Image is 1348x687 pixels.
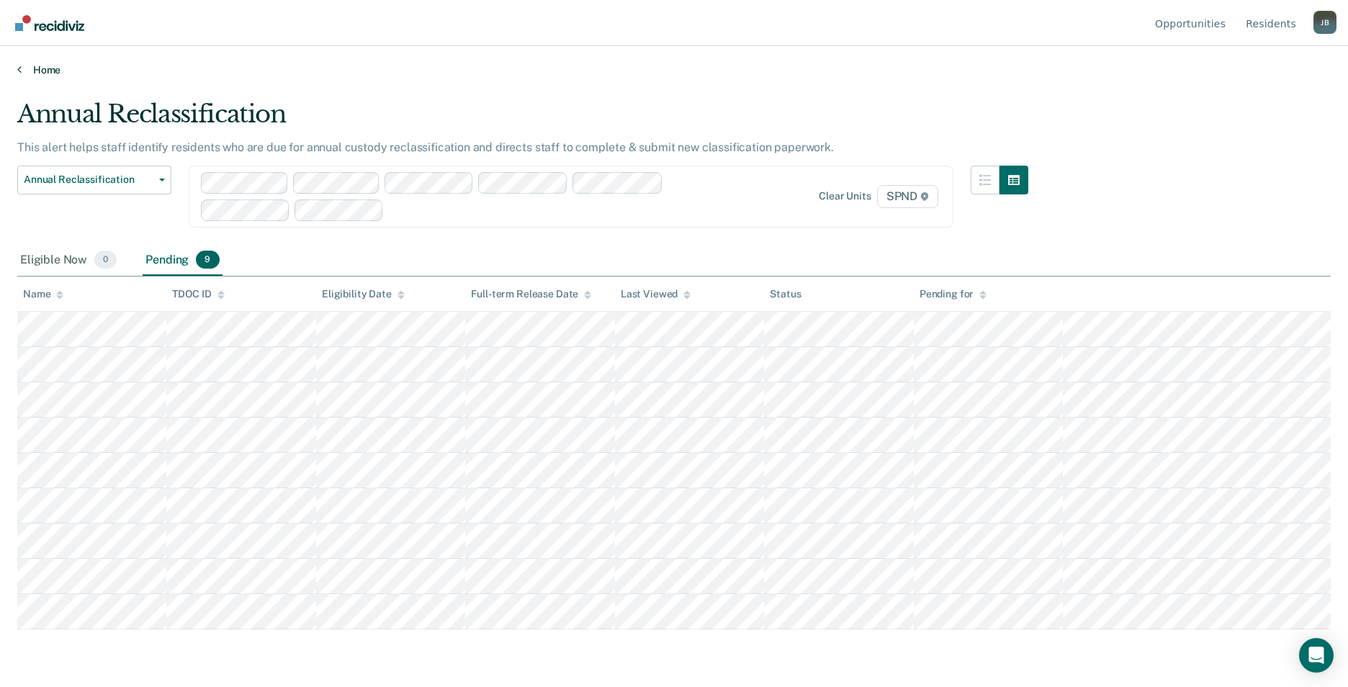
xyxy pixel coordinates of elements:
[770,288,801,300] div: Status
[322,288,405,300] div: Eligibility Date
[23,288,63,300] div: Name
[920,288,987,300] div: Pending for
[1313,11,1336,34] div: J B
[17,245,120,277] div: Eligible Now0
[17,166,171,194] button: Annual Reclassification
[621,288,691,300] div: Last Viewed
[172,288,224,300] div: TDOC ID
[17,99,1028,140] div: Annual Reclassification
[1313,11,1336,34] button: Profile dropdown button
[24,174,153,186] span: Annual Reclassification
[17,63,1331,76] a: Home
[471,288,591,300] div: Full-term Release Date
[877,185,938,208] span: SPND
[17,140,834,154] p: This alert helps staff identify residents who are due for annual custody reclassification and dir...
[819,190,871,202] div: Clear units
[143,245,222,277] div: Pending9
[1299,638,1334,673] div: Open Intercom Messenger
[94,251,117,269] span: 0
[196,251,219,269] span: 9
[15,15,84,31] img: Recidiviz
